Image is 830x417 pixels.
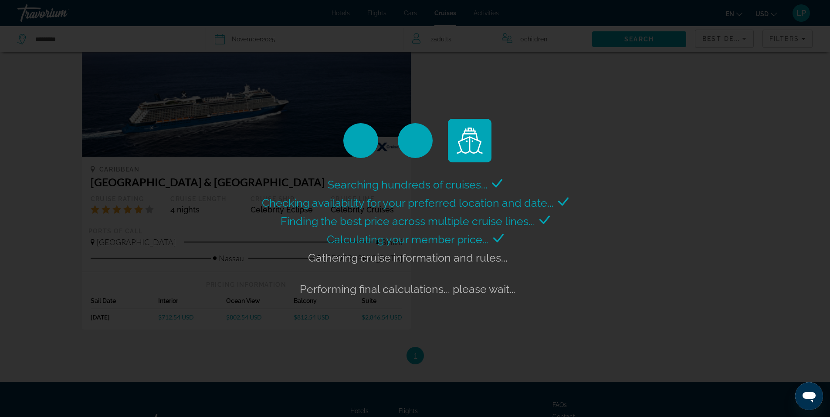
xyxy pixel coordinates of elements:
span: Performing final calculations... please wait... [300,282,516,296]
span: Gathering cruise information and rules... [308,251,508,264]
iframe: Button to launch messaging window [795,382,823,410]
span: Searching hundreds of cruises... [328,178,488,191]
span: Calculating your member price... [327,233,489,246]
span: Finding the best price across multiple cruise lines... [281,215,535,228]
span: Checking availability for your preferred location and date... [262,196,554,209]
